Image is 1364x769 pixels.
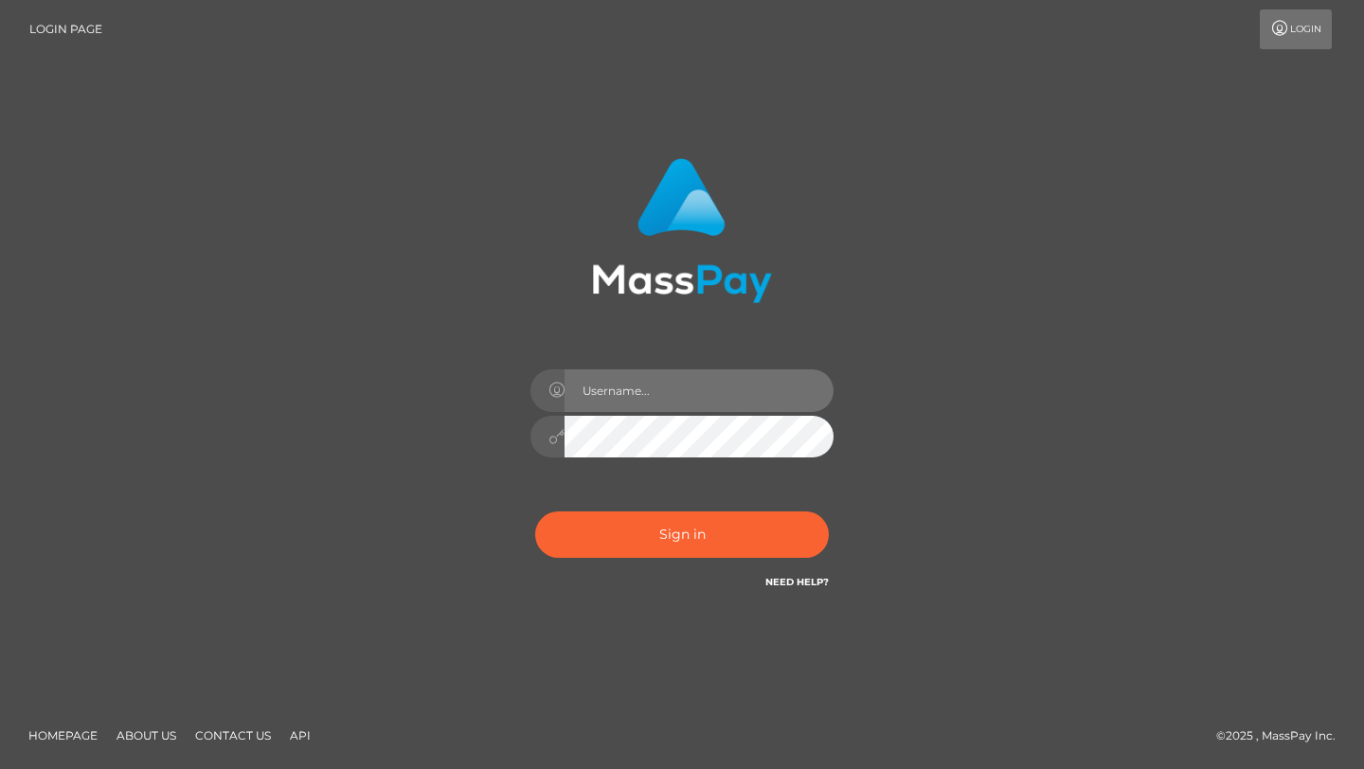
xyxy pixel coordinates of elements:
img: MassPay Login [592,158,772,303]
div: © 2025 , MassPay Inc. [1216,725,1350,746]
a: Login [1260,9,1332,49]
a: Contact Us [188,721,278,750]
input: Username... [565,369,834,412]
button: Sign in [535,511,829,558]
a: Need Help? [765,576,829,588]
a: Homepage [21,721,105,750]
a: About Us [109,721,184,750]
a: Login Page [29,9,102,49]
a: API [282,721,318,750]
